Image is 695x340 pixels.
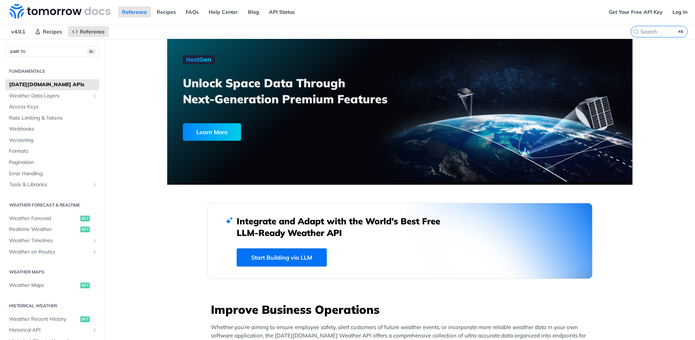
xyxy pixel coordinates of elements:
a: Blog [244,7,263,17]
a: Reference [68,26,109,37]
img: NextGen [183,55,215,64]
button: JUMP TO⌘/ [5,46,99,57]
h2: Historical Weather [5,303,99,309]
h2: Weather Forecast & realtime [5,202,99,208]
span: get [80,316,90,322]
button: Show subpages for Weather Timelines [92,238,97,244]
a: Weather Recent Historyget [5,314,99,325]
a: API Status [265,7,299,17]
h2: Fundamentals [5,68,99,75]
a: Weather Forecastget [5,213,99,224]
span: Weather Data Layers [9,92,90,100]
button: Show subpages for Tools & Libraries [92,182,97,188]
a: Help Center [205,7,242,17]
kbd: ⌘K [676,28,686,35]
span: get [80,227,90,232]
a: Versioning [5,135,99,146]
span: Access Keys [9,103,97,111]
span: Recipes [43,28,62,35]
span: Weather on Routes [9,248,90,256]
a: Learn More [183,123,363,141]
a: Weather Data LayersShow subpages for Weather Data Layers [5,91,99,101]
span: Pagination [9,159,97,166]
span: Versioning [9,137,97,144]
a: Tools & LibrariesShow subpages for Tools & Libraries [5,179,99,190]
a: Historical APIShow subpages for Historical API [5,325,99,336]
a: Weather on RoutesShow subpages for Weather on Routes [5,247,99,257]
a: Rate Limiting & Tokens [5,113,99,124]
span: [DATE][DOMAIN_NAME] APIs [9,81,97,88]
a: Error Handling [5,168,99,179]
img: Tomorrow.io Weather API Docs [9,4,111,19]
a: Log In [668,7,691,17]
span: v4.0.1 [7,26,29,37]
span: Realtime Weather [9,226,79,233]
span: Weather Forecast [9,215,79,222]
a: Pagination [5,157,99,168]
span: Rate Limiting & Tokens [9,115,97,122]
div: Learn More [183,123,241,141]
button: Show subpages for Weather Data Layers [92,93,97,99]
a: Access Keys [5,101,99,112]
h2: Integrate and Adapt with the World’s Best Free LLM-Ready Weather API [237,215,451,239]
span: Weather Maps [9,282,79,289]
a: Weather Mapsget [5,280,99,291]
span: Formats [9,148,97,155]
span: Weather Timelines [9,237,90,244]
span: get [80,216,90,221]
a: Recipes [153,7,180,17]
a: FAQs [182,7,203,17]
span: Weather Recent History [9,316,79,323]
h3: Improve Business Operations [211,301,592,317]
button: Show subpages for Weather on Routes [92,249,97,255]
span: Historical API [9,327,90,334]
span: ⌘/ [87,49,95,55]
svg: Search [633,29,639,35]
a: Webhooks [5,124,99,135]
span: Webhooks [9,125,97,133]
span: get [80,283,90,288]
a: [DATE][DOMAIN_NAME] APIs [5,79,99,90]
span: Reference [80,28,105,35]
span: Error Handling [9,170,97,177]
a: Realtime Weatherget [5,224,99,235]
a: Get Your Free API Key [605,7,667,17]
span: Tools & Libraries [9,181,90,188]
h2: Weather Maps [5,269,99,275]
a: Start Building via LLM [237,248,327,267]
a: Formats [5,146,99,157]
button: Show subpages for Historical API [92,327,97,333]
a: Weather TimelinesShow subpages for Weather Timelines [5,235,99,246]
h3: Unlock Space Data Through Next-Generation Premium Features [183,75,408,107]
a: Reference [118,7,151,17]
a: Recipes [31,26,66,37]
